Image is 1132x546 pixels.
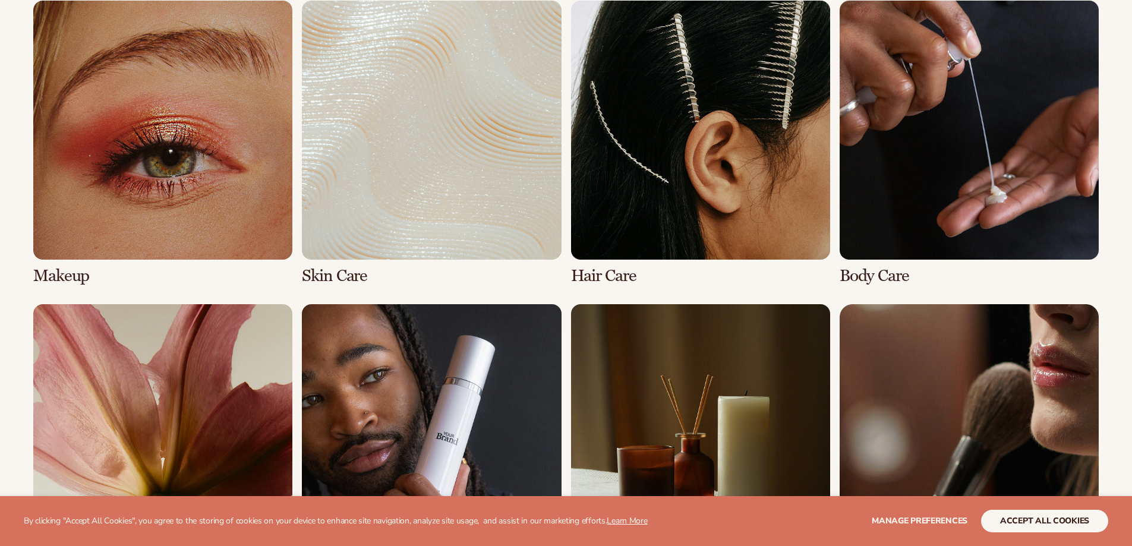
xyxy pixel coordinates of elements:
[872,510,967,532] button: Manage preferences
[571,267,830,285] h3: Hair Care
[840,267,1099,285] h3: Body Care
[302,267,561,285] h3: Skin Care
[607,515,647,526] a: Learn More
[33,267,292,285] h3: Makeup
[571,1,830,285] div: 3 / 8
[872,515,967,526] span: Manage preferences
[981,510,1108,532] button: accept all cookies
[840,1,1099,285] div: 4 / 8
[302,1,561,285] div: 2 / 8
[33,1,292,285] div: 1 / 8
[24,516,648,526] p: By clicking "Accept All Cookies", you agree to the storing of cookies on your device to enhance s...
